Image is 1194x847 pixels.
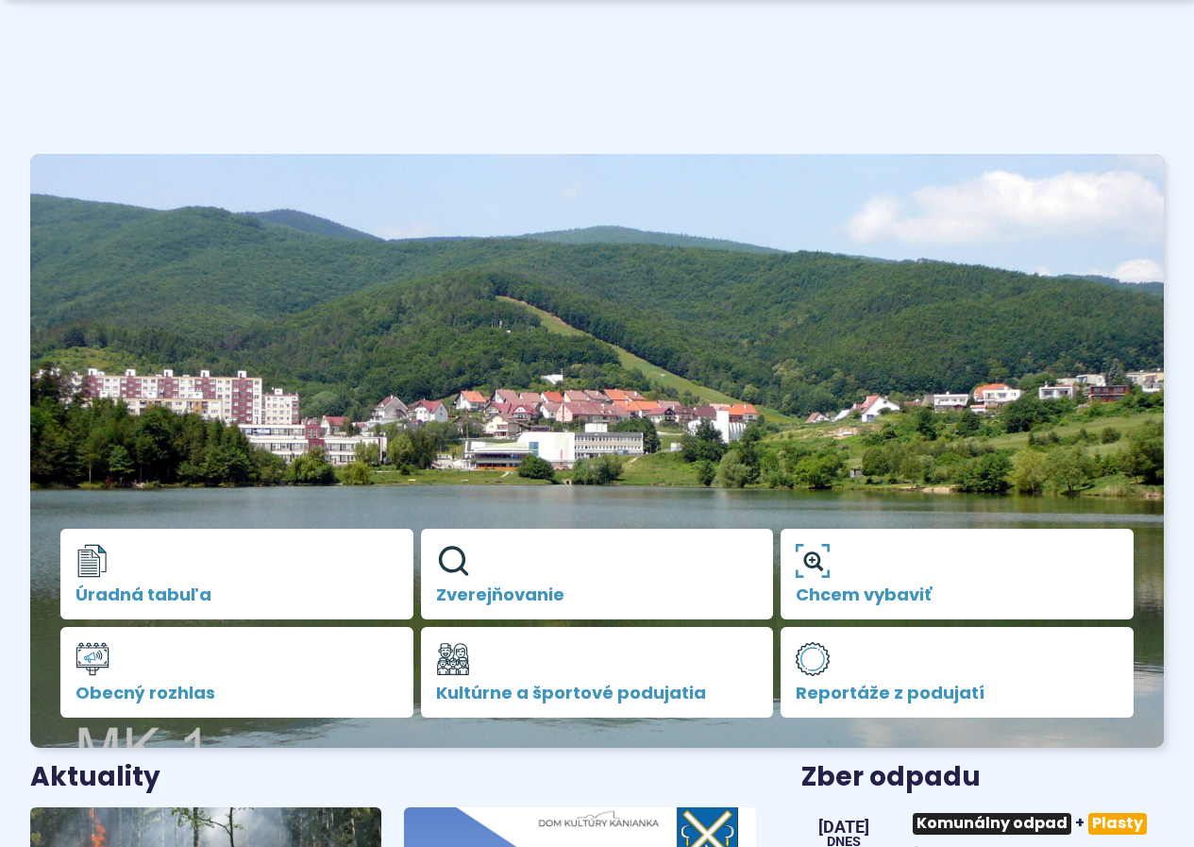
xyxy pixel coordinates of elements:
[796,684,1118,703] span: Reportáže z podujatí
[421,627,774,718] a: Kultúrne a športové podujatia
[60,529,413,619] a: Úradná tabuľa
[76,684,398,703] span: Obecný rozhlas
[436,585,759,604] span: Zverejňovanie
[76,585,398,604] span: Úradná tabuľa
[421,529,774,619] a: Zverejňovanie
[1088,813,1147,835] span: Plasty
[436,684,759,703] span: Kultúrne a športové podujatia
[796,585,1118,604] span: Chcem vybaviť
[913,813,1071,835] span: Komunálny odpad
[801,763,1164,792] h3: Zber odpadu
[30,763,160,792] h3: Aktuality
[911,805,1164,842] h3: +
[781,627,1134,718] a: Reportáže z podujatí
[781,529,1134,619] a: Chcem vybaviť
[818,819,869,836] span: [DATE]
[60,627,413,718] a: Obecný rozhlas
